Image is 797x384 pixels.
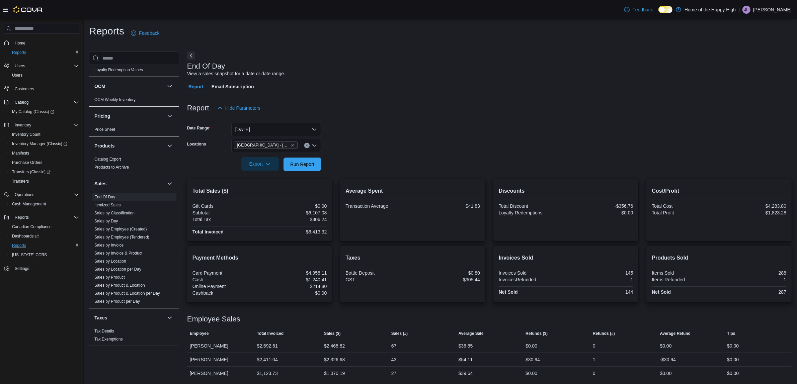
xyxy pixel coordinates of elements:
[166,142,174,150] button: Products
[324,356,345,364] div: $2,326.68
[753,6,792,14] p: [PERSON_NAME]
[94,337,123,342] a: Tax Exemptions
[345,187,480,195] h2: Average Spent
[9,242,79,250] span: Reports
[261,290,327,296] div: $0.00
[526,369,537,377] div: $0.00
[9,108,57,116] a: My Catalog (Classic)
[9,140,70,148] a: Inventory Manager (Classic)
[652,277,718,282] div: Items Refunded
[190,331,209,336] span: Employee
[192,270,258,276] div: Card Payment
[94,157,121,162] a: Catalog Export
[284,158,321,171] button: Run Report
[257,331,284,336] span: Total Invoiced
[7,231,82,241] a: Dashboards
[94,211,135,215] a: Sales by Classification
[15,100,28,105] span: Catalog
[499,277,565,282] div: InvoicesRefunded
[9,49,79,57] span: Reports
[12,160,43,165] span: Purchase Orders
[9,242,29,250] a: Reports
[567,289,633,295] div: 144
[94,68,143,72] a: Loyalty Redemption Values
[261,217,327,222] div: $306.24
[94,329,114,333] a: Tax Details
[187,125,211,131] label: Date Range
[94,165,129,170] span: Products to Archive
[15,40,25,46] span: Home
[94,275,125,280] a: Sales by Product
[94,291,160,296] span: Sales by Product & Location per Day
[9,149,32,157] a: Manifests
[187,315,240,323] h3: Employee Sales
[567,210,633,215] div: $0.00
[652,187,786,195] h2: Cost/Profit
[188,80,204,93] span: Report
[94,283,145,288] a: Sales by Product & Location
[290,161,314,168] span: Run Report
[94,202,121,208] span: Itemized Sales
[660,356,676,364] div: -$30.94
[499,203,565,209] div: Total Discount
[192,217,258,222] div: Total Tax
[94,97,136,102] a: OCM Weekly Inventory
[660,342,672,350] div: $0.00
[9,223,79,231] span: Canadian Compliance
[15,215,29,220] span: Reports
[9,130,79,138] span: Inventory Count
[94,267,141,272] a: Sales by Location per Day
[9,159,79,167] span: Purchase Orders
[192,203,258,209] div: Gift Cards
[593,331,615,336] span: Refunds (#)
[94,259,126,264] span: Sales by Location
[7,71,82,80] button: Users
[89,96,179,106] div: OCM
[526,356,540,364] div: $30.94
[94,218,118,224] span: Sales by Day
[94,203,121,207] a: Itemized Sales
[12,109,54,114] span: My Catalog (Classic)
[89,155,179,174] div: Products
[12,121,34,129] button: Inventory
[567,277,633,282] div: 1
[7,199,82,209] button: Cash Management
[94,180,107,187] h3: Sales
[391,356,397,364] div: 43
[192,277,258,282] div: Cash
[391,331,408,336] span: Sales (#)
[1,213,82,222] button: Reports
[7,250,82,260] button: [US_STATE] CCRS
[7,48,82,57] button: Reports
[94,210,135,216] span: Sales by Classification
[720,210,786,215] div: $1,823.28
[212,80,254,93] span: Email Subscription
[12,191,37,199] button: Operations
[12,201,46,207] span: Cash Management
[632,6,653,13] span: Feedback
[128,26,162,40] a: Feedback
[1,190,82,199] button: Operations
[13,6,43,13] img: Cova
[1,264,82,273] button: Settings
[727,342,739,350] div: $0.00
[241,157,279,171] button: Export
[391,342,397,350] div: 67
[12,50,26,55] span: Reports
[7,139,82,149] a: Inventory Manager (Classic)
[9,223,54,231] a: Canadian Compliance
[720,277,786,282] div: 1
[9,168,53,176] a: Transfers (Classic)
[187,52,195,60] button: Next
[12,213,31,221] button: Reports
[12,141,67,147] span: Inventory Manager (Classic)
[261,229,327,234] div: $6,413.32
[9,149,79,157] span: Manifests
[660,331,691,336] span: Average Refund
[9,159,45,167] a: Purchase Orders
[225,105,260,111] span: Hide Parameters
[567,270,633,276] div: 145
[94,180,164,187] button: Sales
